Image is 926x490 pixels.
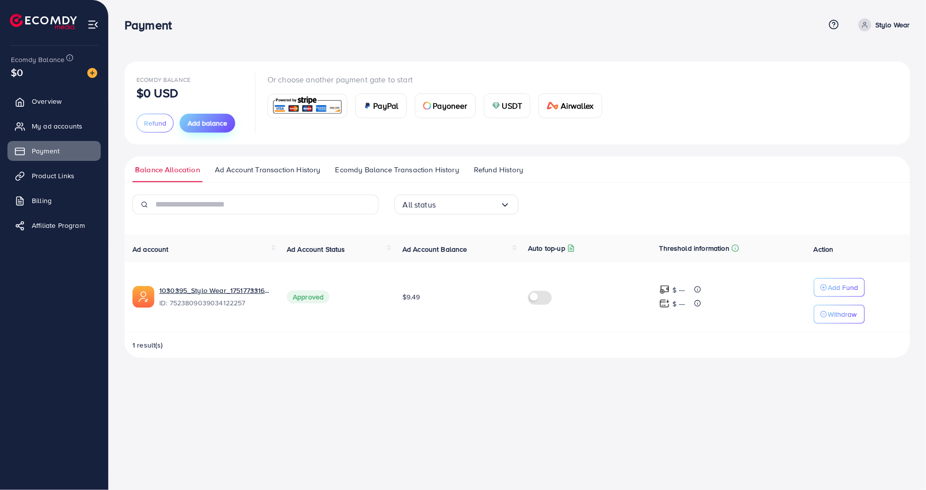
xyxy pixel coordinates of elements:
span: Payoneer [433,100,467,112]
img: card [364,102,372,110]
a: card [267,94,347,118]
span: Product Links [32,171,74,181]
span: All status [403,197,436,212]
p: $0 USD [136,87,178,99]
span: Action [814,244,834,254]
p: $ --- [673,298,685,310]
a: My ad accounts [7,116,101,136]
img: top-up amount [660,284,670,295]
button: Withdraw [814,305,865,324]
span: Add balance [188,118,227,128]
span: Ad Account Balance [402,244,467,254]
a: Overview [7,91,101,111]
span: Affiliate Program [32,220,85,230]
a: Product Links [7,166,101,186]
h3: Payment [125,18,180,32]
a: Payment [7,141,101,161]
span: Refund History [474,164,523,175]
p: Or choose another payment gate to start [267,73,610,85]
span: Ecomdy Balance Transaction History [335,164,459,175]
span: My ad accounts [32,121,82,131]
div: <span class='underline'>1030395_Stylo Wear_1751773316264</span></br>7523809039034122257 [159,285,271,308]
a: 1030395_Stylo Wear_1751773316264 [159,285,271,295]
span: Ad Account Transaction History [215,164,321,175]
span: USDT [502,100,523,112]
span: Balance Allocation [135,164,200,175]
a: Affiliate Program [7,215,101,235]
a: cardUSDT [484,93,531,118]
p: Stylo Wear [875,19,910,31]
iframe: Chat [884,445,919,483]
span: Ecomdy Balance [11,55,65,65]
a: Billing [7,191,101,210]
span: Ad account [132,244,169,254]
p: Auto top-up [528,242,565,254]
input: Search for option [436,197,500,212]
button: Refund [136,114,174,133]
span: ID: 7523809039034122257 [159,298,271,308]
span: Overview [32,96,62,106]
a: cardAirwallex [538,93,602,118]
span: Ecomdy Balance [136,75,191,84]
span: Billing [32,196,52,206]
div: Search for option [395,195,519,214]
p: Add Fund [828,281,859,293]
p: Withdraw [828,308,857,320]
img: card [547,102,559,110]
span: Airwallex [561,100,594,112]
img: card [271,95,344,117]
img: image [87,68,97,78]
p: Threshold information [660,242,729,254]
a: cardPayPal [355,93,407,118]
span: Payment [32,146,60,156]
img: card [423,102,431,110]
img: logo [10,14,77,29]
img: menu [87,19,99,30]
span: $9.49 [402,292,420,302]
span: Refund [144,118,166,128]
a: cardPayoneer [415,93,476,118]
span: Ad Account Status [287,244,345,254]
p: $ --- [673,284,685,296]
button: Add Fund [814,278,865,297]
img: ic-ads-acc.e4c84228.svg [132,286,154,308]
span: $0 [11,65,23,79]
span: 1 result(s) [132,340,163,350]
a: Stylo Wear [855,18,910,31]
span: PayPal [374,100,398,112]
img: top-up amount [660,298,670,309]
span: Approved [287,290,330,303]
button: Add balance [180,114,235,133]
img: card [492,102,500,110]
